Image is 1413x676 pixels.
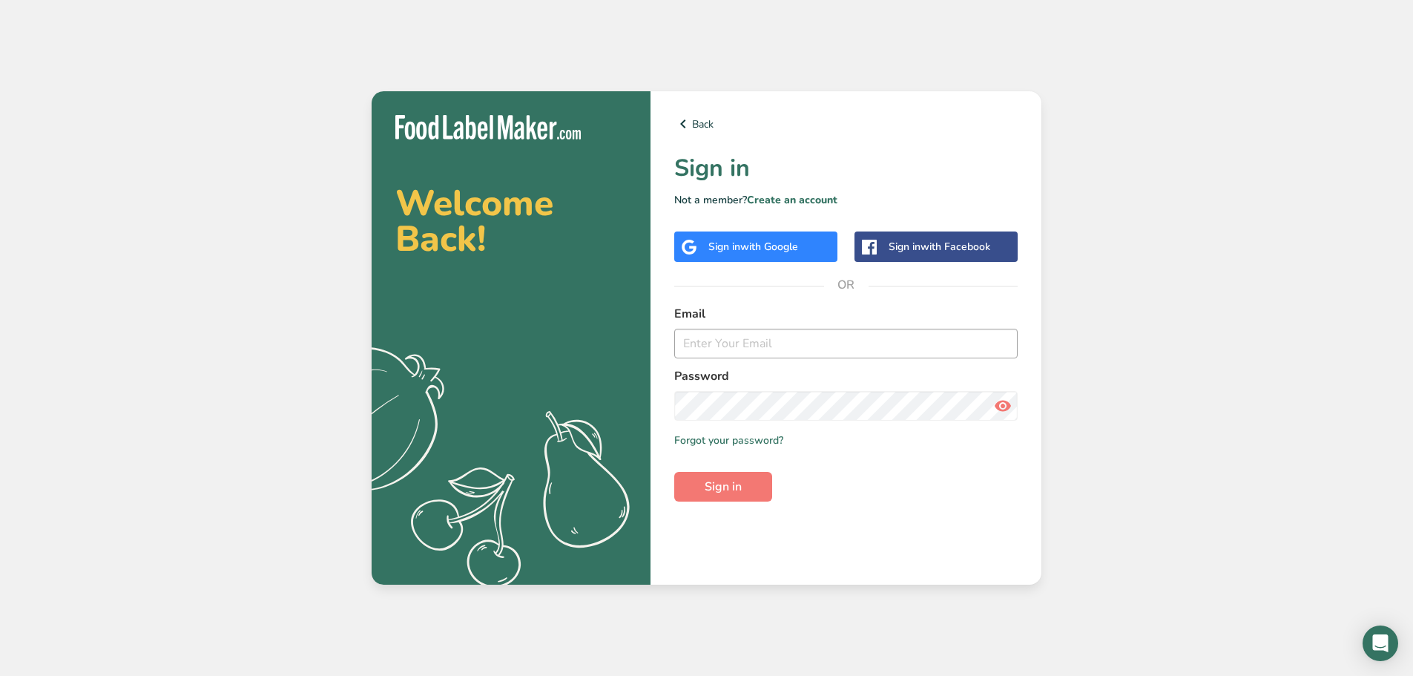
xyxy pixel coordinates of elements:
[395,115,581,140] img: Food Label Maker
[920,240,990,254] span: with Facebook
[747,193,837,207] a: Create an account
[674,472,772,502] button: Sign in
[674,367,1018,385] label: Password
[674,329,1018,358] input: Enter Your Email
[674,433,783,448] a: Forgot your password?
[740,240,798,254] span: with Google
[1363,626,1398,661] div: Open Intercom Messenger
[708,239,798,255] div: Sign in
[674,305,1018,323] label: Email
[674,115,1018,133] a: Back
[824,263,869,307] span: OR
[674,192,1018,208] p: Not a member?
[674,151,1018,186] h1: Sign in
[395,186,627,257] h2: Welcome Back!
[705,478,742,496] span: Sign in
[889,239,990,255] div: Sign in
